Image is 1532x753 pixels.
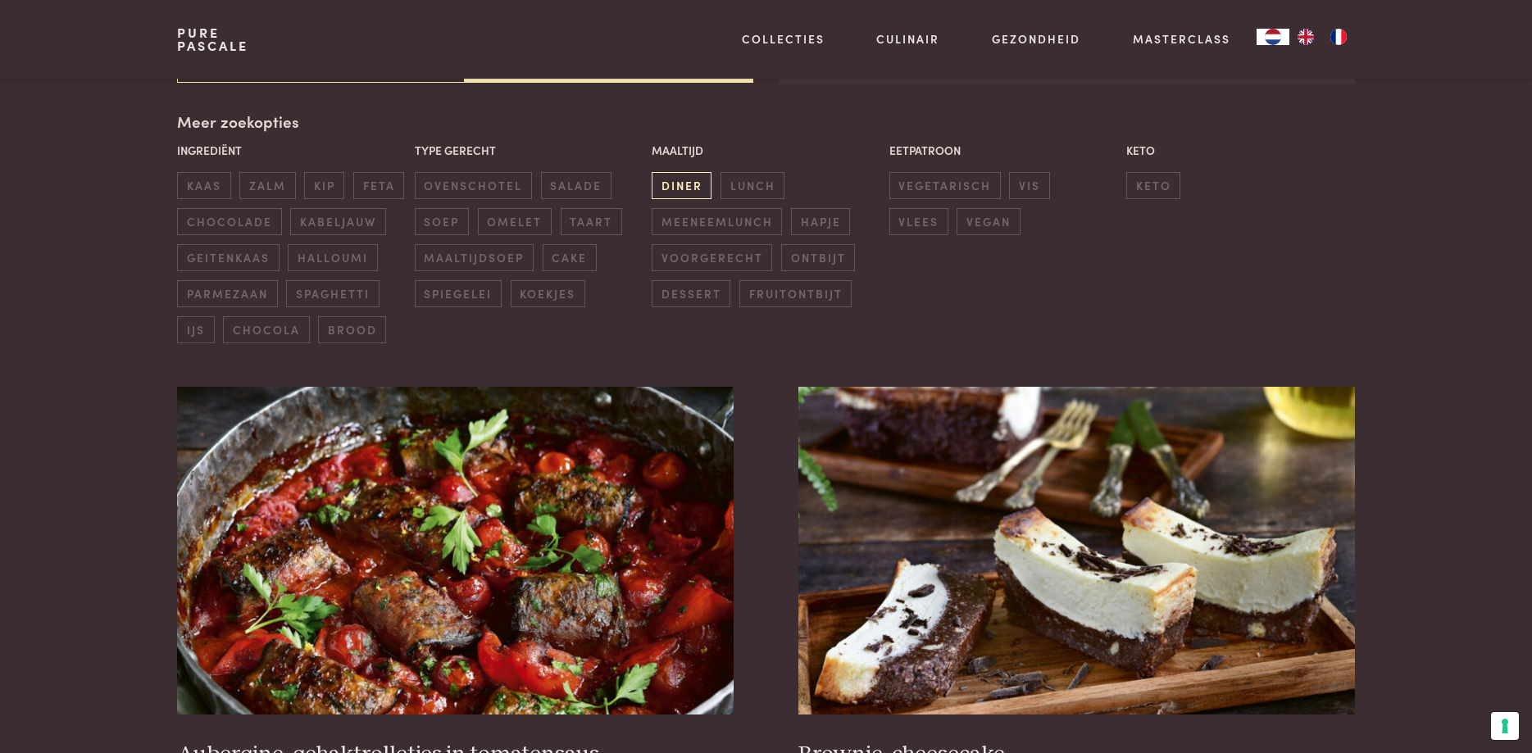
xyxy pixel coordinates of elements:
aside: Language selected: Nederlands [1257,29,1355,45]
a: Masterclass [1133,30,1230,48]
span: diner [652,172,711,199]
span: spaghetti [286,280,379,307]
a: EN [1289,29,1322,45]
span: spiegelei [415,280,502,307]
a: Gezondheid [992,30,1080,48]
span: meeneemlunch [652,208,782,235]
p: Type gerecht [415,142,643,159]
span: parmezaan [177,280,277,307]
span: chocolade [177,208,281,235]
span: lunch [721,172,784,199]
span: kabeljauw [290,208,385,235]
div: Language [1257,29,1289,45]
ul: Language list [1289,29,1355,45]
img: Aubergine-gehaktrolletjes in tomatensaus [177,387,733,714]
span: vlees [889,208,948,235]
button: Uw voorkeuren voor toestemming voor trackingtechnologieën [1491,712,1519,740]
a: FR [1322,29,1355,45]
span: zalm [239,172,295,199]
span: kaas [177,172,230,199]
span: keto [1126,172,1180,199]
p: Maaltijd [652,142,880,159]
span: vegan [957,208,1020,235]
img: Brownie-cheesecake [798,387,1354,714]
span: omelet [478,208,552,235]
span: maaltijdsoep [415,244,534,271]
a: PurePascale [177,26,248,52]
span: ontbijt [781,244,855,271]
span: kip [304,172,344,199]
p: Ingrediënt [177,142,406,159]
span: voorgerecht [652,244,772,271]
p: Keto [1126,142,1355,159]
span: salade [541,172,611,199]
span: chocola [223,316,309,343]
p: Eetpatroon [889,142,1118,159]
a: Culinair [876,30,939,48]
span: brood [318,316,386,343]
span: halloumi [288,244,377,271]
span: cake [543,244,597,271]
span: soep [415,208,469,235]
span: vis [1009,172,1049,199]
span: taart [561,208,622,235]
span: dessert [652,280,730,307]
span: koekjes [511,280,585,307]
a: NL [1257,29,1289,45]
span: vegetarisch [889,172,1001,199]
span: geitenkaas [177,244,279,271]
span: ijs [177,316,214,343]
span: ovenschotel [415,172,532,199]
span: fruitontbijt [739,280,852,307]
span: feta [353,172,404,199]
a: Collecties [742,30,825,48]
span: hapje [791,208,850,235]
